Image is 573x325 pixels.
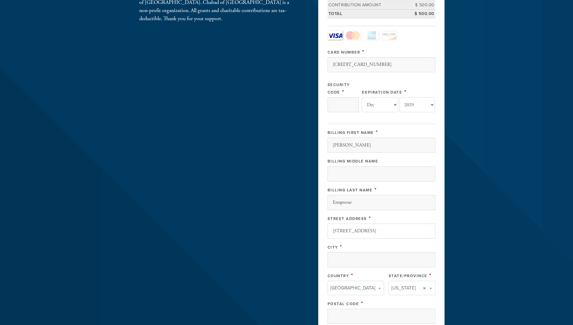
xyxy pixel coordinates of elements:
span: This field is required. [404,88,407,95]
span: This field is required. [374,186,377,193]
label: Billing Last Name [328,188,373,193]
label: City [328,245,338,250]
label: Billing First Name [328,130,374,135]
a: Discover [382,31,397,40]
label: Country [328,274,349,278]
label: Street Address [328,216,367,221]
td: Contribution Amount [328,1,408,10]
span: This field is required. [342,88,344,95]
label: Card Number [328,50,360,55]
a: Amex [364,31,379,40]
label: Security Code [328,82,350,95]
span: This field is required. [376,129,378,135]
label: Expiration Date [362,90,402,95]
span: [US_STATE] [391,284,416,292]
td: $ 500.00 [408,9,435,18]
span: This field is required. [362,48,365,55]
span: This field is required. [429,272,432,279]
label: Postal Code [328,302,359,306]
a: MasterCard [346,31,361,40]
span: This field is required. [369,215,371,221]
a: [US_STATE] [389,281,435,295]
label: State/Province [389,274,427,278]
label: Billing Middle Name [328,159,378,164]
td: $ 500.00 [408,1,435,10]
select: Expiration Date year [399,97,435,112]
span: This field is required. [361,300,363,307]
span: [GEOGRAPHIC_DATA] [330,284,375,292]
a: Visa [328,31,343,40]
span: This field is required. [340,243,342,250]
span: This field is required. [351,272,353,279]
a: [GEOGRAPHIC_DATA] [328,281,384,295]
select: Expiration Date month [362,97,398,112]
td: Total [328,9,408,18]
